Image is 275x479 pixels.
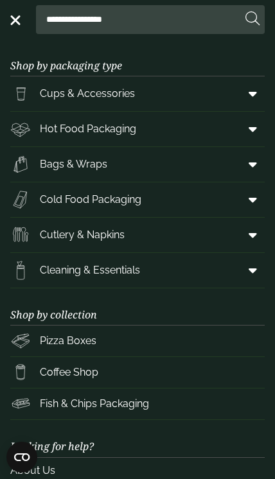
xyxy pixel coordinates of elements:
[40,227,125,243] span: Cutlery & Napkins
[6,442,37,473] button: Open CMP widget
[10,331,31,351] img: Pizza_boxes.svg
[40,263,140,278] span: Cleaning & Essentials
[10,420,265,457] h3: Looking for help?
[40,396,149,412] span: Fish & Chips Packaging
[10,362,31,383] img: HotDrink_paperCup.svg
[10,218,265,252] a: Cutlery & Napkins
[10,76,265,111] a: Cups & Accessories
[10,147,265,182] a: Bags & Wraps
[10,357,265,388] a: Coffee Shop
[10,394,31,414] img: FishNchip_box.svg
[10,260,31,281] img: open-wipe.svg
[10,225,31,245] img: Cutlery.svg
[40,192,141,207] span: Cold Food Packaging
[10,154,31,175] img: Paper_carriers.svg
[10,253,265,288] a: Cleaning & Essentials
[10,388,265,419] a: Fish & Chips Packaging
[10,326,265,356] a: Pizza Boxes
[10,83,31,104] img: PintNhalf_cup.svg
[40,365,98,380] span: Coffee Shop
[40,333,96,349] span: Pizza Boxes
[10,189,31,210] img: Sandwich_box.svg
[40,86,135,101] span: Cups & Accessories
[10,119,31,139] img: Deli_box.svg
[10,39,265,76] h3: Shop by packaging type
[40,121,136,137] span: Hot Food Packaging
[10,288,265,326] h3: Shop by collection
[40,157,107,172] span: Bags & Wraps
[10,182,265,217] a: Cold Food Packaging
[10,112,265,146] a: Hot Food Packaging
